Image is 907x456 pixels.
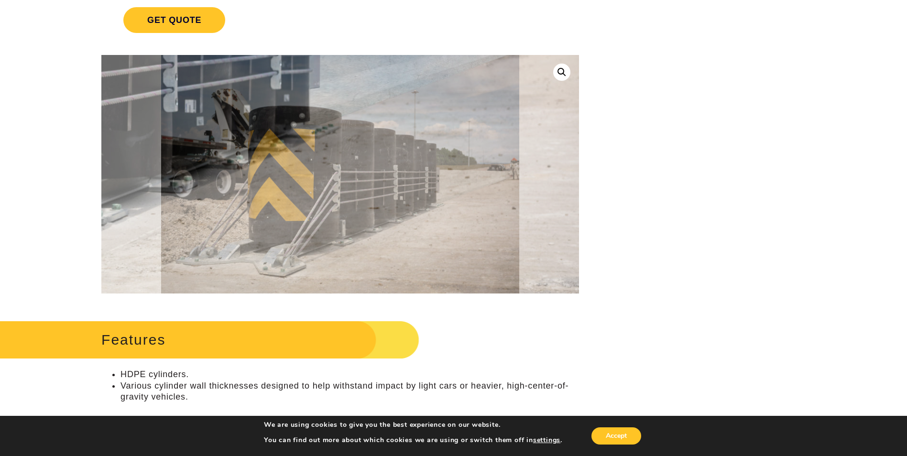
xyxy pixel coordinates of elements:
p: We are using cookies to give you the best experience on our website. [264,421,562,429]
button: settings [533,436,560,445]
li: Various cylinder wall thicknesses designed to help withstand impact by light cars or heavier, hig... [120,380,579,403]
span: Get Quote [123,7,225,33]
p: You can find out more about which cookies we are using or switch them off in . [264,436,562,445]
li: HDPE cylinders. [120,369,579,380]
button: Accept [591,427,641,445]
